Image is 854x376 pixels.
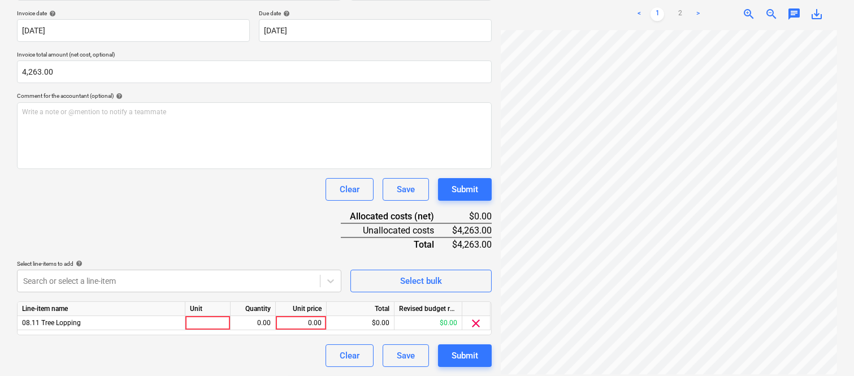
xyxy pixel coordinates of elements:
[235,316,271,330] div: 0.00
[395,316,462,330] div: $0.00
[327,302,395,316] div: Total
[341,237,452,251] div: Total
[400,274,442,288] div: Select bulk
[22,319,81,327] span: 08.11 Tree Lopping
[17,19,250,42] input: Invoice date not specified
[281,10,290,17] span: help
[397,348,415,363] div: Save
[787,7,801,21] span: chat
[452,237,492,251] div: $4,263.00
[350,270,492,292] button: Select bulk
[383,344,429,367] button: Save
[397,182,415,197] div: Save
[395,302,462,316] div: Revised budget remaining
[691,7,705,21] a: Next page
[185,302,231,316] div: Unit
[17,51,492,60] p: Invoice total amount (net cost, optional)
[73,260,83,267] span: help
[259,10,492,17] div: Due date
[438,178,492,201] button: Submit
[341,223,452,237] div: Unallocated costs
[797,322,854,376] iframe: Chat Widget
[383,178,429,201] button: Save
[276,302,327,316] div: Unit price
[765,7,778,21] span: zoom_out
[632,7,646,21] a: Previous page
[452,223,492,237] div: $4,263.00
[340,182,359,197] div: Clear
[326,344,374,367] button: Clear
[17,260,341,267] div: Select line-items to add
[651,7,664,21] a: Page 1 is your current page
[810,7,823,21] span: save_alt
[470,317,483,330] span: clear
[17,60,492,83] input: Invoice total amount (net cost, optional)
[326,178,374,201] button: Clear
[742,7,756,21] span: zoom_in
[341,210,452,223] div: Allocated costs (net)
[231,302,276,316] div: Quantity
[280,316,322,330] div: 0.00
[340,348,359,363] div: Clear
[47,10,56,17] span: help
[17,10,250,17] div: Invoice date
[259,19,492,42] input: Due date not specified
[114,93,123,100] span: help
[452,348,478,363] div: Submit
[17,92,492,100] div: Comment for the accountant (optional)
[18,302,185,316] div: Line-item name
[452,210,492,223] div: $0.00
[452,182,478,197] div: Submit
[327,316,395,330] div: $0.00
[438,344,492,367] button: Submit
[673,7,687,21] a: Page 2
